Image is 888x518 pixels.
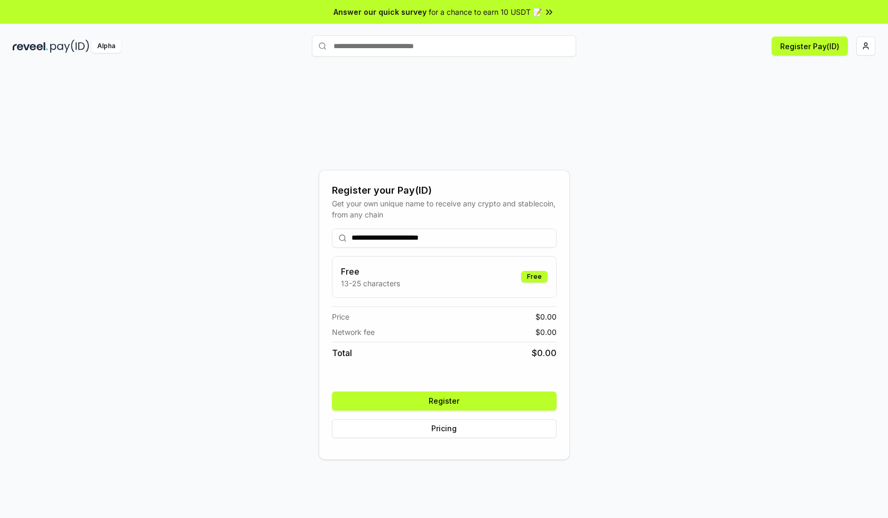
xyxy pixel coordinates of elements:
p: 13-25 characters [341,278,400,289]
span: for a chance to earn 10 USDT 📝 [429,6,542,17]
button: Pricing [332,419,557,438]
button: Register Pay(ID) [772,37,848,56]
span: $ 0.00 [532,347,557,359]
span: Price [332,311,349,322]
span: Answer our quick survey [334,6,427,17]
div: Alpha [91,40,121,53]
button: Register [332,392,557,411]
img: reveel_dark [13,40,48,53]
div: Get your own unique name to receive any crypto and stablecoin, from any chain [332,198,557,220]
span: $ 0.00 [535,326,557,338]
img: pay_id [50,40,89,53]
div: Free [521,271,548,283]
h3: Free [341,265,400,278]
span: Total [332,347,352,359]
span: $ 0.00 [535,311,557,322]
span: Network fee [332,326,375,338]
div: Register your Pay(ID) [332,183,557,198]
